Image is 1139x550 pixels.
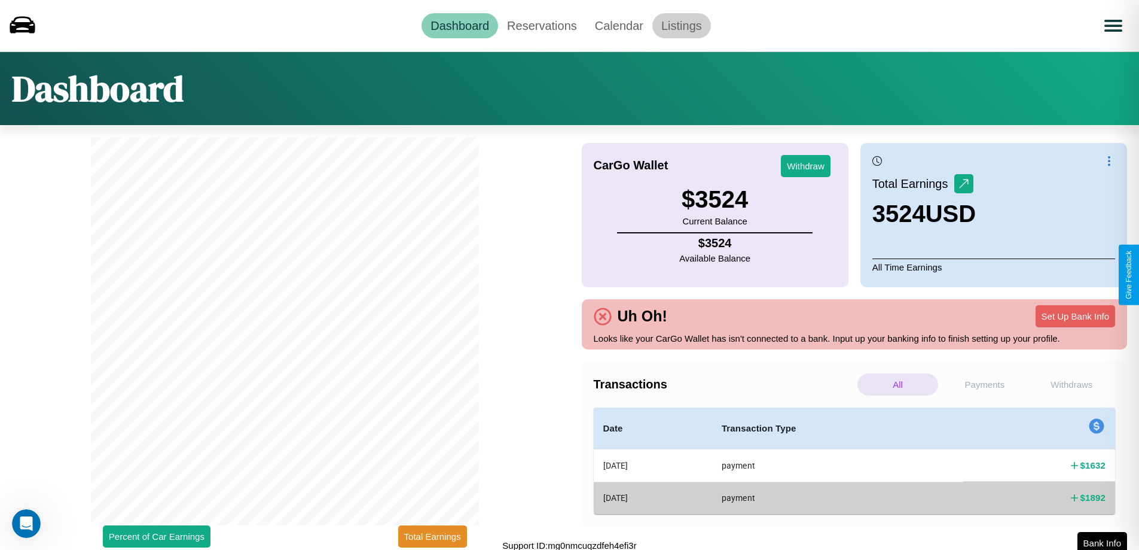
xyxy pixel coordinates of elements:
[679,250,750,266] p: Available Balance
[872,173,954,195] p: Total Earnings
[1036,305,1115,327] button: Set Up Bank Info
[1031,373,1112,396] p: Withdraws
[594,449,712,482] th: [DATE]
[682,186,748,213] h3: $ 3524
[682,213,748,229] p: Current Balance
[652,13,711,38] a: Listings
[594,159,668,172] h4: CarGo Wallet
[1125,251,1133,299] div: Give Feedback
[872,200,976,227] h3: 3524 USD
[594,408,1116,514] table: simple table
[944,373,1025,396] p: Payments
[586,13,652,38] a: Calendar
[603,421,703,436] h4: Date
[722,421,954,436] h4: Transaction Type
[712,449,964,482] th: payment
[679,236,750,250] h4: $ 3524
[594,378,854,391] h4: Transactions
[12,509,41,538] iframe: Intercom live chat
[1080,459,1106,472] h4: $ 1632
[594,330,1116,347] p: Looks like your CarGo Wallet has isn't connected to a bank. Input up your banking info to finish ...
[594,482,712,513] th: [DATE]
[872,259,1115,275] p: All Time Earnings
[422,13,498,38] a: Dashboard
[398,525,467,548] button: Total Earnings
[781,155,830,177] button: Withdraw
[1097,9,1130,42] button: Open menu
[103,525,210,548] button: Percent of Car Earnings
[712,482,964,513] th: payment
[857,373,938,396] p: All
[612,308,673,325] h4: Uh Oh!
[1080,491,1106,504] h4: $ 1892
[498,13,586,38] a: Reservations
[12,64,184,113] h1: Dashboard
